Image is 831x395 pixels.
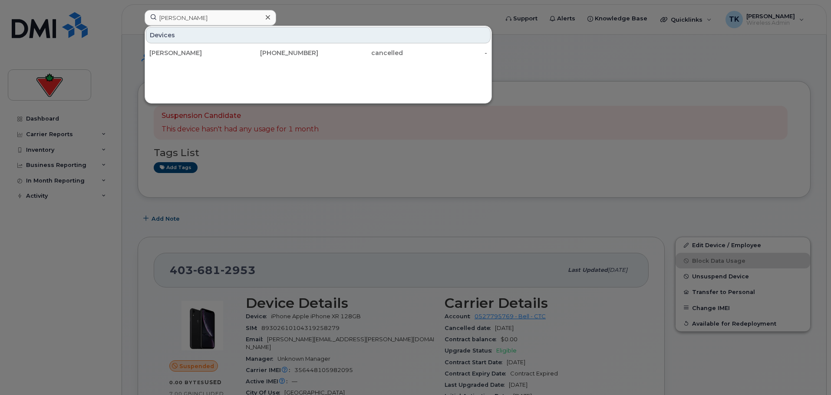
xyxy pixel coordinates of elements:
[146,45,491,61] a: [PERSON_NAME][PHONE_NUMBER]cancelled-
[146,27,491,43] div: Devices
[234,49,319,57] div: [PHONE_NUMBER]
[318,49,403,57] div: cancelled
[403,49,488,57] div: -
[149,49,234,57] div: [PERSON_NAME]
